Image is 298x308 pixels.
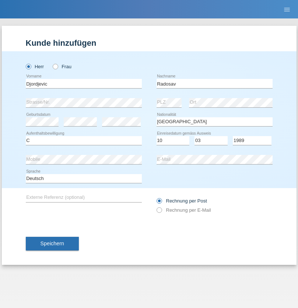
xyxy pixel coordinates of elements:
label: Frau [53,64,71,69]
label: Herr [26,64,44,69]
i: menu [283,6,291,13]
input: Herr [26,64,31,69]
button: Speichern [26,237,79,251]
input: Rechnung per Post [157,198,161,207]
h1: Kunde hinzufügen [26,38,273,48]
label: Rechnung per Post [157,198,207,204]
a: menu [280,7,294,11]
span: Speichern [41,240,64,246]
input: Frau [53,64,57,69]
input: Rechnung per E-Mail [157,207,161,217]
label: Rechnung per E-Mail [157,207,211,213]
